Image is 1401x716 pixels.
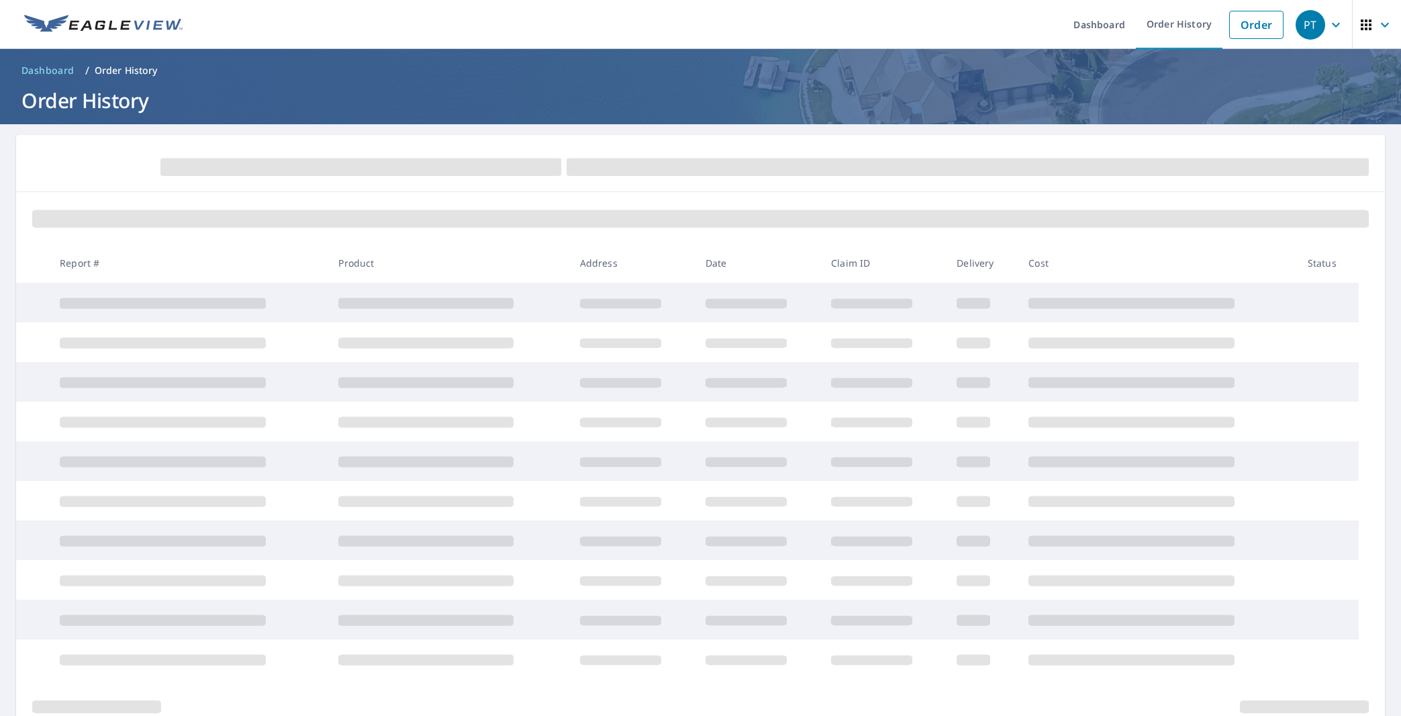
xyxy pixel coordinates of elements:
div: PT [1296,10,1325,40]
h1: Order History [16,87,1385,114]
span: Dashboard [21,64,75,77]
th: Address [569,243,695,283]
th: Delivery [946,243,1018,283]
a: Order [1229,11,1284,39]
img: EV Logo [24,15,183,35]
th: Claim ID [820,243,946,283]
a: Dashboard [16,60,80,81]
th: Product [328,243,569,283]
p: Order History [95,64,158,77]
th: Status [1297,243,1359,283]
li: / [85,62,89,79]
th: Date [695,243,820,283]
nav: breadcrumb [16,60,1385,81]
th: Report # [49,243,328,283]
th: Cost [1018,243,1297,283]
